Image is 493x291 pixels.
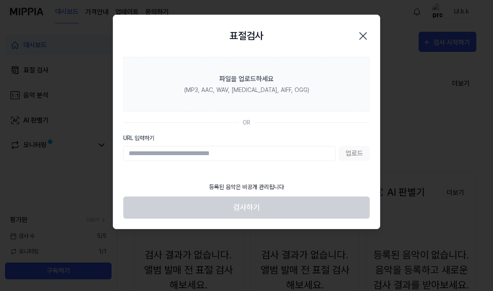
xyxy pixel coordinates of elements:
div: 등록된 음악은 비공개 관리됩니다 [204,178,289,197]
h2: 표절검사 [229,28,264,43]
div: 파일을 업로드하세요 [219,74,274,84]
label: URL 입력하기 [123,134,370,143]
div: OR [243,118,250,127]
div: (MP3, AAC, WAV, [MEDICAL_DATA], AIFF, OGG) [184,86,309,94]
